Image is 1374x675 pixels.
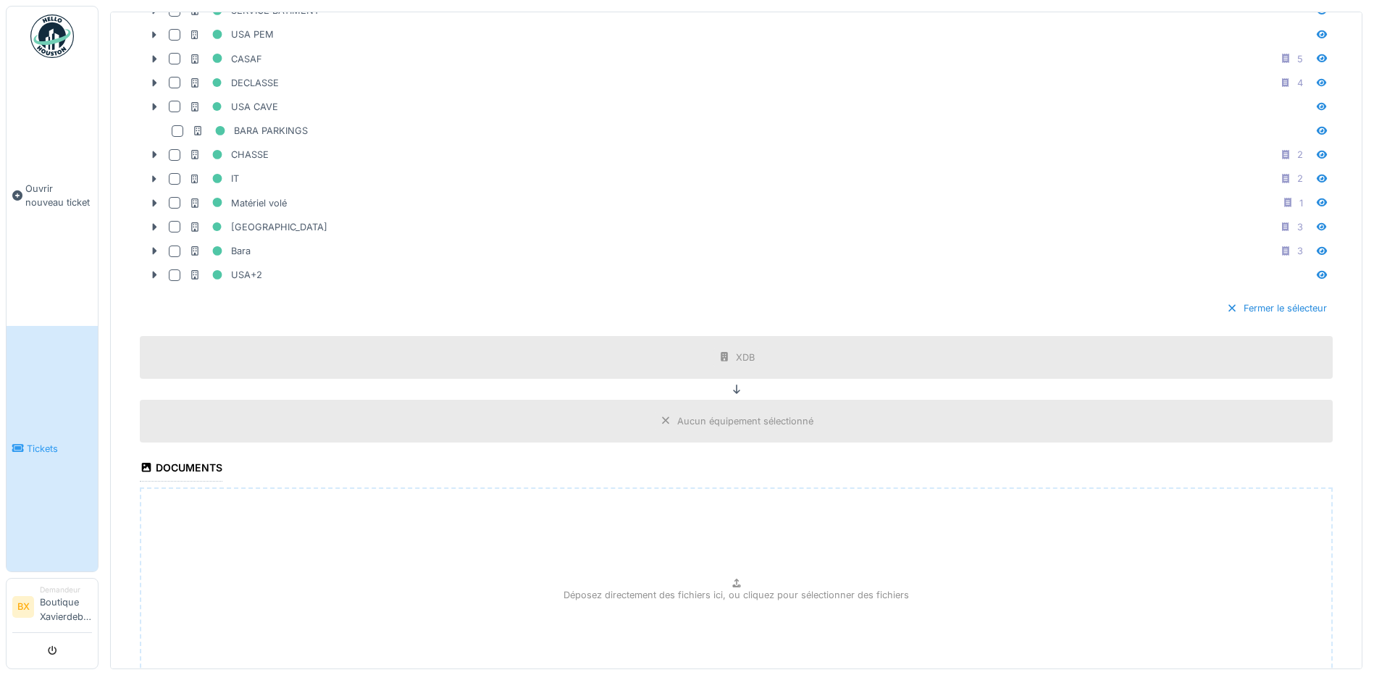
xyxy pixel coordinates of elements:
li: Boutique Xavierdebue [40,584,92,629]
div: USA PEM [189,25,274,43]
div: USA+2 [189,266,262,284]
div: BARA PARKINGS [192,122,308,140]
img: Badge_color-CXgf-gQk.svg [30,14,74,58]
span: Ouvrir nouveau ticket [25,182,92,209]
a: Ouvrir nouveau ticket [7,66,98,326]
div: 4 [1297,76,1303,90]
div: IT [189,169,239,188]
div: 1 [1299,196,1303,210]
div: XDB [736,351,755,364]
div: Demandeur [40,584,92,595]
div: Fermer le sélecteur [1220,298,1333,318]
div: DECLASSE [189,74,279,92]
div: Matériel volé [189,194,287,212]
div: 2 [1297,172,1303,185]
div: Aucun équipement sélectionné [677,414,813,428]
span: Tickets [27,442,92,456]
div: USA CAVE [189,98,278,116]
div: CASAF [189,50,262,68]
li: BX [12,596,34,618]
p: Déposez directement des fichiers ici, ou cliquez pour sélectionner des fichiers [564,588,909,602]
div: 5 [1297,52,1303,66]
div: 2 [1297,148,1303,162]
div: Documents [140,457,222,482]
a: BX DemandeurBoutique Xavierdebue [12,584,92,633]
div: [GEOGRAPHIC_DATA] [189,218,327,236]
div: 3 [1297,244,1303,258]
div: 3 [1297,220,1303,234]
div: Bara [189,242,251,260]
div: CHASSE [189,146,269,164]
a: Tickets [7,326,98,571]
